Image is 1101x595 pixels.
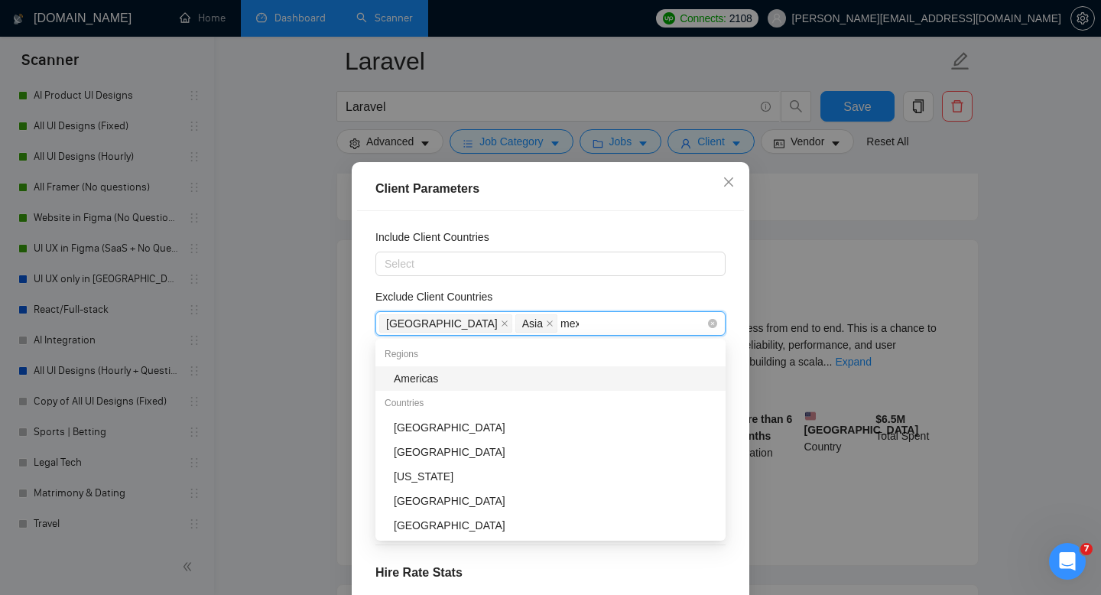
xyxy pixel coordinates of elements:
[375,366,726,391] div: Americas
[375,440,726,464] div: Armenia
[375,464,726,489] div: American Samoa
[522,315,543,332] span: Asia
[394,517,716,534] div: [GEOGRAPHIC_DATA]
[375,564,726,582] h4: Hire Rate Stats
[375,391,726,415] div: Countries
[375,342,726,366] div: Regions
[708,319,717,328] span: close-circle
[375,288,492,305] h5: Exclude Client Countries
[375,180,726,198] div: Client Parameters
[386,315,498,332] span: [GEOGRAPHIC_DATA]
[394,370,716,387] div: Americas
[501,320,508,327] span: close
[394,444,716,460] div: [GEOGRAPHIC_DATA]
[515,314,557,333] span: Asia
[394,493,716,509] div: [GEOGRAPHIC_DATA]
[375,229,489,245] h5: Include Client Countries
[1080,543,1093,555] span: 7
[375,415,726,440] div: Mexico
[375,513,726,538] div: Yemen
[546,320,554,327] span: close
[394,468,716,485] div: [US_STATE]
[379,314,512,333] span: Africa
[375,489,726,513] div: Cameroon
[723,176,735,188] span: close
[1049,543,1086,580] iframe: Intercom live chat
[708,162,749,203] button: Close
[394,419,716,436] div: [GEOGRAPHIC_DATA]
